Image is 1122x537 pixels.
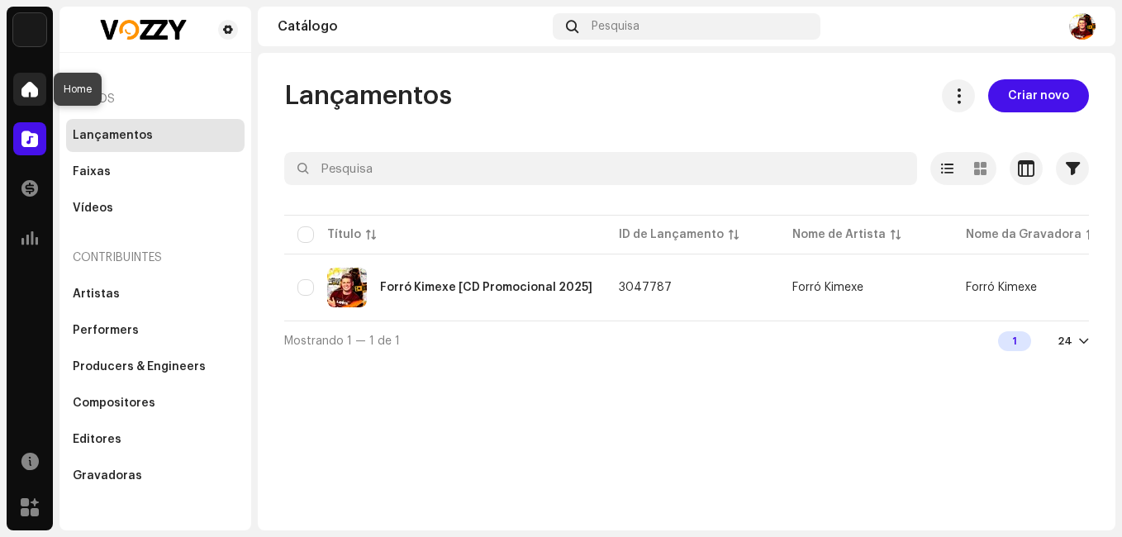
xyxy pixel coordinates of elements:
[284,335,400,347] span: Mostrando 1 — 1 de 1
[66,238,245,278] re-a-nav-header: Contribuintes
[1069,13,1096,40] img: 92319b1a-f8bd-427d-965a-69defdc58ce8
[73,165,111,178] div: Faixas
[619,226,724,243] div: ID de Lançamento
[73,288,120,301] div: Artistas
[792,282,863,293] div: Forró Kimexe
[327,226,361,243] div: Título
[66,119,245,152] re-m-nav-item: Lançamentos
[13,13,46,46] img: 1cf725b2-75a2-44e7-8fdf-5f1256b3d403
[66,314,245,347] re-m-nav-item: Performers
[792,282,939,293] span: Forró Kimexe
[380,282,592,293] div: Forró Kimexe [CD Promocional 2025]
[66,387,245,420] re-m-nav-item: Compositores
[1058,335,1072,348] div: 24
[988,79,1089,112] button: Criar novo
[73,324,139,337] div: Performers
[966,226,1082,243] div: Nome da Gravadora
[278,20,546,33] div: Catálogo
[619,282,672,293] span: 3047787
[66,79,245,119] re-a-nav-header: Ativos
[66,155,245,188] re-m-nav-item: Faixas
[284,152,917,185] input: Pesquisa
[73,129,153,142] div: Lançamentos
[66,459,245,492] re-m-nav-item: Gravadoras
[592,20,639,33] span: Pesquisa
[73,360,206,373] div: Producers & Engineers
[66,192,245,225] re-m-nav-item: Vídeos
[966,282,1037,293] span: Forró Kimexe
[66,423,245,456] re-m-nav-item: Editores
[73,469,142,482] div: Gravadoras
[1008,79,1069,112] span: Criar novo
[73,20,212,40] img: 2d319964-9654-400c-ada4-fc1f54536c12
[66,350,245,383] re-m-nav-item: Producers & Engineers
[66,278,245,311] re-m-nav-item: Artistas
[284,79,452,112] span: Lançamentos
[73,202,113,215] div: Vídeos
[327,268,367,307] img: cefffec0-0556-4ab0-9a9e-6f95e809df24
[792,226,886,243] div: Nome de Artista
[73,433,121,446] div: Editores
[998,331,1031,351] div: 1
[73,397,155,410] div: Compositores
